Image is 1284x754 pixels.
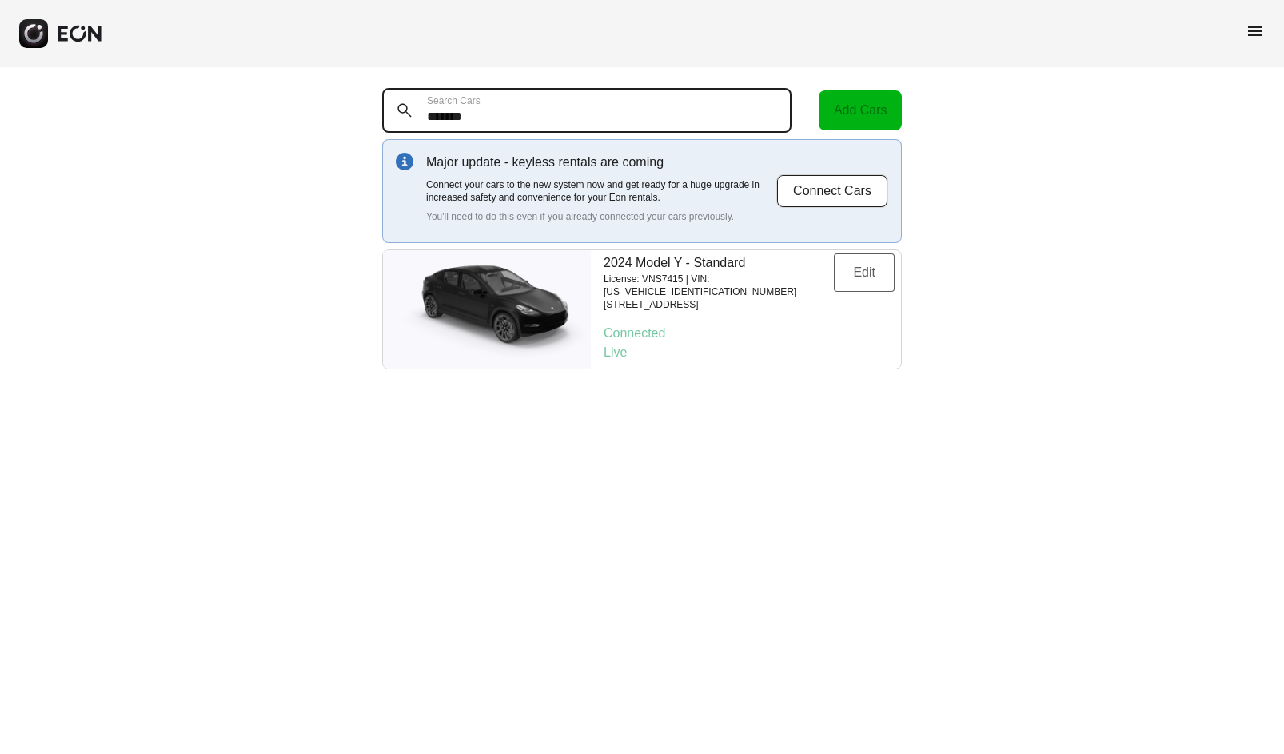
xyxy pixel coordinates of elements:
[604,343,895,362] p: Live
[604,298,834,311] p: [STREET_ADDRESS]
[776,174,888,208] button: Connect Cars
[383,257,591,361] img: car
[426,153,776,172] p: Major update - keyless rentals are coming
[1246,22,1265,41] span: menu
[426,178,776,204] p: Connect your cars to the new system now and get ready for a huge upgrade in increased safety and ...
[604,253,834,273] p: 2024 Model Y - Standard
[426,210,776,223] p: You'll need to do this even if you already connected your cars previously.
[427,94,481,107] label: Search Cars
[834,253,895,292] button: Edit
[604,324,895,343] p: Connected
[604,273,834,298] p: License: VNS7415 | VIN: [US_VEHICLE_IDENTIFICATION_NUMBER]
[396,153,413,170] img: info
